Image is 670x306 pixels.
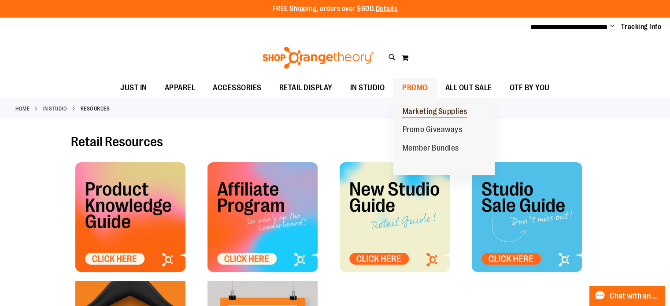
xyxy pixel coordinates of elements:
[165,78,196,98] span: APPAREL
[207,162,318,272] img: OTF Affiliate Tile
[445,78,492,98] span: ALL OUT SALE
[15,105,30,113] a: Home
[610,22,614,31] button: Account menu
[610,292,659,300] span: Chat with an Expert
[402,78,428,98] span: PROMO
[81,105,110,113] strong: Resources
[402,144,459,155] span: Member Bundles
[120,78,147,98] span: JUST IN
[273,4,398,14] p: FREE Shipping, orders over $600.
[621,22,662,32] a: Tracking Info
[402,107,467,118] span: Marketing Supplies
[472,162,582,272] img: OTF - Studio Sale Tile
[376,5,398,13] a: Details
[279,78,333,98] span: RETAIL DISPLAY
[589,286,665,306] button: Chat with an Expert
[261,47,375,69] img: Shop Orangetheory
[510,78,550,98] span: OTF BY YOU
[213,78,262,98] span: ACCESSORIES
[350,78,385,98] span: IN STUDIO
[43,105,67,113] a: IN STUDIO
[71,135,600,149] h2: Retail Resources
[402,125,462,136] span: Promo Giveaways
